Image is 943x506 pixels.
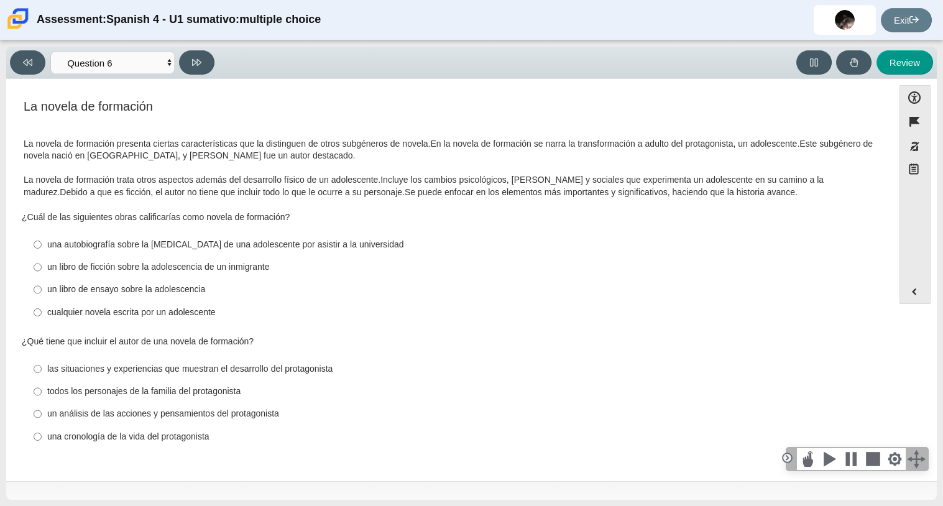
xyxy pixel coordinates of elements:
div: un libro de ficción sobre la adolescencia de un inmigrante [47,261,872,274]
thspan: Debido a que es ficción, el autor no tiene que incluir todo lo que le ocurre a su personaje. [60,186,405,198]
div: todos los personajes de la familia del protagonista [47,385,872,398]
div: Pause Speech [840,448,862,470]
button: Raise Your Hand [836,50,872,75]
thspan: Se puede enfocar en los elementos más importantes y significativos, haciendo que la historia avance. [405,186,798,198]
div: Click and hold and drag to move the toolbar. [906,448,927,470]
thspan: Incluye los cambios psicológicos, [PERSON_NAME] y sociales que experimenta un adolescente en su c... [24,174,824,198]
div: las situaciones y experiencias que muestran el desarrollo del protagonista [47,363,872,375]
button: Toggle response masking [899,134,931,159]
thspan: La novela de formación presenta ciertas características que la distinguen de otros subgéneros de ... [24,138,431,149]
button: Flag item [899,109,931,134]
button: Open Accessibility Menu [899,85,931,109]
thspan: multiple choice [239,12,321,27]
thspan: La novela de formación trata otros aspectos además del desarrollo físico de un adolescente. [24,174,380,185]
div: Change Settings [884,448,906,470]
img: Carmen School of Science & Technology [5,6,31,32]
div: una autobiografía sobre la [MEDICAL_DATA] de una adolescente por asistir a la universidad [47,239,872,251]
div: Speak the current selection [819,448,840,470]
img: elizabeth.montoya.86Lpgd [835,10,855,30]
div: Click to collapse the toolbar. [787,448,797,470]
h3: La novela de formación [24,99,876,113]
div: ¿Cuál de las siguientes obras calificarías como novela de formación? [22,211,878,224]
a: Carmen School of Science & Technology [5,23,31,34]
button: Notepad [899,159,931,184]
thspan: Este subgénero de novela nació en [GEOGRAPHIC_DATA], y [PERSON_NAME] fue un autor destacado. [24,138,873,162]
button: Review [876,50,933,75]
thspan: Exit [894,15,909,25]
div: Assessment items [12,85,887,476]
div: cualquier novela escrita por un adolescente [47,306,872,319]
div: un análisis de las acciones y pensamientos del protagonista [47,408,872,420]
div: Select this button, then click anywhere in the text to start reading aloud [797,448,819,470]
div: una cronología de la vida del protagonista [47,431,872,443]
div: Stops speech playback [862,448,884,470]
div: un libro de ensayo sobre la adolescencia [47,283,872,296]
thspan: Spanish 4 - U1 sumativo: [106,12,239,27]
div: Click to collapse the toolbar. [780,450,795,466]
thspan: En la novela de formación se narra la transformación a adulto del protagonista, un adolescente. [431,138,800,149]
a: Exit [881,8,932,32]
thspan: Assessment: [37,12,106,27]
button: Expand menu. Displays the button labels. [900,280,930,303]
div: ¿Qué tiene que incluir el autor de una novela de formación? [22,336,878,348]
